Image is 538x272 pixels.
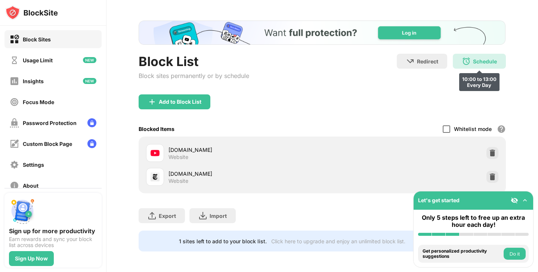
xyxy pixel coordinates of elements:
[168,146,322,154] div: [DOMAIN_NAME]
[10,181,19,190] img: about-off.svg
[473,58,497,65] div: Schedule
[23,120,77,126] div: Password Protection
[139,126,174,132] div: Blocked Items
[23,141,72,147] div: Custom Block Page
[23,57,53,63] div: Usage Limit
[10,76,19,86] img: insights-off.svg
[87,118,96,127] img: lock-menu.svg
[168,154,188,160] div: Website
[139,21,505,45] iframe: Banner
[271,238,405,244] div: Click here to upgrade and enjoy an unlimited block list.
[210,213,227,219] div: Import
[151,172,160,181] img: favicons
[10,160,19,169] img: settings-off.svg
[462,82,497,88] div: Every Day
[10,97,19,107] img: focus-off.svg
[10,56,19,65] img: time-usage-off.svg
[454,126,492,132] div: Whitelist mode
[23,162,44,168] div: Settings
[23,78,44,84] div: Insights
[418,214,529,228] div: Only 5 steps left to free up an extra hour each day!
[504,248,526,260] button: Do it
[10,35,19,44] img: block-on.svg
[10,118,19,128] img: password-protection-off.svg
[9,227,97,235] div: Sign up for more productivity
[10,139,19,148] img: customize-block-page-off.svg
[159,99,201,105] div: Add to Block List
[5,5,58,20] img: logo-blocksite.svg
[159,213,176,219] div: Export
[9,197,36,224] img: push-signup.svg
[521,197,529,204] img: omni-setup-toggle.svg
[168,170,322,178] div: [DOMAIN_NAME]
[139,54,249,69] div: Block List
[87,139,96,148] img: lock-menu.svg
[168,178,188,184] div: Website
[423,248,502,259] div: Get personalized productivity suggestions
[15,256,48,262] div: Sign Up Now
[462,76,497,82] div: 10:00 to 13:00
[139,72,249,79] div: Block sites permanently or by schedule
[151,148,160,157] img: favicons
[417,58,438,65] div: Redirect
[179,238,267,244] div: 1 sites left to add to your block list.
[23,182,38,189] div: About
[23,99,54,105] div: Focus Mode
[511,197,518,204] img: eye-not-visible.svg
[83,78,96,84] img: new-icon.svg
[23,36,51,43] div: Block Sites
[418,197,460,203] div: Let's get started
[9,236,97,248] div: Earn rewards and sync your block list across devices
[83,57,96,63] img: new-icon.svg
